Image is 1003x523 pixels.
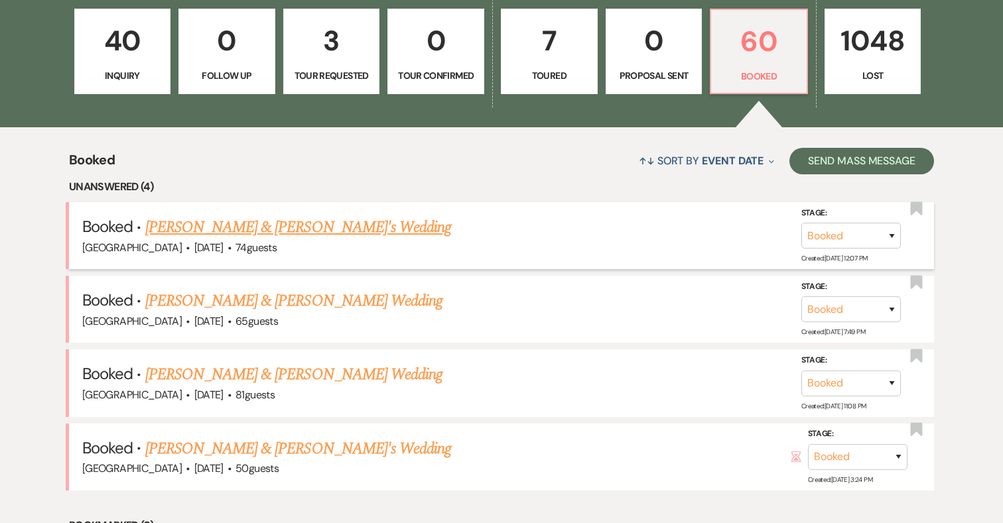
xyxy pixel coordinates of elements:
[634,143,779,178] button: Sort By Event Date
[194,241,224,255] span: [DATE]
[82,314,182,328] span: [GEOGRAPHIC_DATA]
[801,327,865,336] span: Created: [DATE] 7:49 PM
[145,215,452,239] a: [PERSON_NAME] & [PERSON_NAME]'s Wedding
[82,388,182,402] span: [GEOGRAPHIC_DATA]
[825,9,921,95] a: 1048Lost
[387,9,484,95] a: 0Tour Confirmed
[235,388,275,402] span: 81 guests
[187,19,267,63] p: 0
[283,9,380,95] a: 3Tour Requested
[396,68,476,83] p: Tour Confirmed
[719,19,799,64] p: 60
[194,388,224,402] span: [DATE]
[82,241,182,255] span: [GEOGRAPHIC_DATA]
[808,475,872,484] span: Created: [DATE] 3:24 PM
[719,69,799,84] p: Booked
[710,9,808,95] a: 60Booked
[509,19,589,63] p: 7
[801,401,866,410] span: Created: [DATE] 11:08 PM
[614,68,694,83] p: Proposal Sent
[145,363,442,386] a: [PERSON_NAME] & [PERSON_NAME] Wedding
[808,427,907,441] label: Stage:
[789,148,934,174] button: Send Mass Message
[235,314,278,328] span: 65 guests
[178,9,275,95] a: 0Follow Up
[801,205,901,220] label: Stage:
[235,461,279,475] span: 50 guests
[639,154,655,168] span: ↑↓
[801,353,901,368] label: Stage:
[396,19,476,63] p: 0
[74,9,171,95] a: 40Inquiry
[501,9,598,95] a: 7Toured
[833,68,913,83] p: Lost
[292,19,371,63] p: 3
[82,216,133,237] span: Booked
[833,19,913,63] p: 1048
[194,461,224,475] span: [DATE]
[82,290,133,310] span: Booked
[606,9,702,95] a: 0Proposal Sent
[292,68,371,83] p: Tour Requested
[69,178,934,196] li: Unanswered (4)
[83,19,163,63] p: 40
[187,68,267,83] p: Follow Up
[145,289,442,313] a: [PERSON_NAME] & [PERSON_NAME] Wedding
[82,363,133,384] span: Booked
[509,68,589,83] p: Toured
[801,254,867,262] span: Created: [DATE] 12:07 PM
[235,241,277,255] span: 74 guests
[82,461,182,475] span: [GEOGRAPHIC_DATA]
[145,437,452,461] a: [PERSON_NAME] & [PERSON_NAME]'s Wedding
[82,437,133,458] span: Booked
[194,314,224,328] span: [DATE]
[83,68,163,83] p: Inquiry
[801,280,901,294] label: Stage:
[702,154,764,168] span: Event Date
[614,19,694,63] p: 0
[69,150,115,178] span: Booked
